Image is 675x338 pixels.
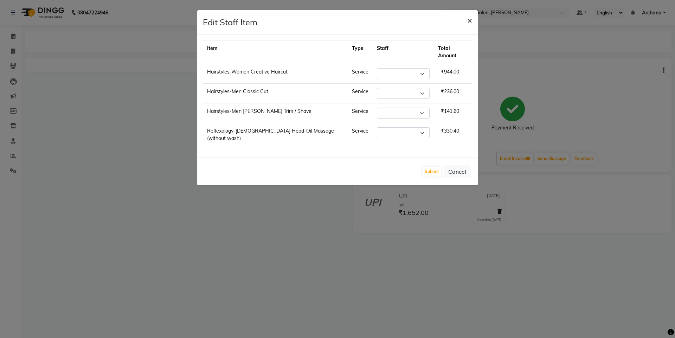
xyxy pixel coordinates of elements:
td: Service [348,123,373,147]
span: ₹944.00 [438,66,462,78]
button: Cancel [444,165,471,178]
span: ₹236.00 [438,85,462,97]
th: Staff [373,40,434,64]
span: ₹141.60 [438,105,462,117]
td: Service [348,84,373,103]
td: Hairstyles-Men [PERSON_NAME] Trim / Shave [203,103,348,123]
span: ₹330.40 [438,125,462,137]
th: Type [348,40,373,64]
h4: Edit Staff Item [203,16,257,28]
button: Close [462,10,478,30]
td: Hairstyles-Women Creative Haircut [203,64,348,84]
td: Hairstyles-Men Classic Cut [203,84,348,103]
th: Total Amount [434,40,472,64]
td: Service [348,103,373,123]
td: Service [348,64,373,84]
button: Submit [423,167,441,177]
span: × [467,15,472,25]
td: Reflexology-[DEMOGRAPHIC_DATA] Head-Oil Massage (without wash) [203,123,348,147]
th: Item [203,40,348,64]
